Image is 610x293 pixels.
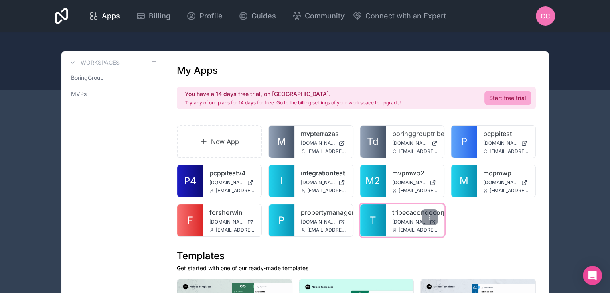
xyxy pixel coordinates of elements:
[185,100,401,106] p: Try any of our plans for 14 days for free. Go to the billing settings of your workspace to upgrade!
[392,140,429,146] span: [DOMAIN_NAME]
[68,87,157,101] a: MVPs
[81,59,120,67] h3: Workspaces
[399,148,438,155] span: [EMAIL_ADDRESS][DOMAIN_NAME]
[269,126,294,158] a: M
[483,140,518,146] span: [DOMAIN_NAME]
[216,227,255,233] span: [EMAIL_ADDRESS][DOMAIN_NAME]
[277,135,286,148] span: M
[367,135,379,148] span: Td
[83,7,126,25] a: Apps
[278,214,284,227] span: P
[484,91,531,105] a: Start free trial
[392,140,438,146] a: [DOMAIN_NAME]
[360,165,386,197] a: M2
[392,219,438,225] a: [DOMAIN_NAME]
[130,7,177,25] a: Billing
[483,140,529,146] a: [DOMAIN_NAME]
[177,264,536,272] p: Get started with one of our ready-made templates
[301,219,335,225] span: [DOMAIN_NAME]
[541,11,550,21] span: CC
[301,168,347,178] a: integrationtest
[177,165,203,197] a: P4
[71,74,104,82] span: BoringGroup
[68,71,157,85] a: BoringGroup
[451,126,477,158] a: P
[392,179,438,186] a: [DOMAIN_NAME]
[187,214,193,227] span: F
[102,10,120,22] span: Apps
[583,266,602,285] div: Open Intercom Messenger
[307,148,347,155] span: [EMAIL_ADDRESS][DOMAIN_NAME]
[461,135,467,148] span: P
[365,175,380,187] span: M2
[216,187,255,194] span: [EMAIL_ADDRESS][DOMAIN_NAME]
[68,58,120,67] a: Workspaces
[301,179,347,186] a: [DOMAIN_NAME]
[184,175,197,187] span: P4
[209,179,244,186] span: [DOMAIN_NAME]
[392,219,427,225] span: [DOMAIN_NAME]
[392,129,438,138] a: boringgrouptribeca
[490,187,529,194] span: [EMAIL_ADDRESS][DOMAIN_NAME]
[307,187,347,194] span: [EMAIL_ADDRESS][DOMAIN_NAME]
[269,204,294,236] a: P
[483,168,529,178] a: mcpmwp
[365,10,446,22] span: Connect with an Expert
[286,7,351,25] a: Community
[307,227,347,233] span: [EMAIL_ADDRESS][DOMAIN_NAME]
[177,204,203,236] a: F
[149,10,170,22] span: Billing
[360,204,386,236] a: T
[353,10,446,22] button: Connect with an Expert
[360,126,386,158] a: Td
[483,179,529,186] a: [DOMAIN_NAME]
[305,10,345,22] span: Community
[301,129,347,138] a: mvpterrazas
[301,140,335,146] span: [DOMAIN_NAME]
[177,250,536,262] h1: Templates
[301,219,347,225] a: [DOMAIN_NAME]
[370,214,376,227] span: T
[185,90,401,98] h2: You have a 14 days free trial, on [GEOGRAPHIC_DATA].
[483,179,518,186] span: [DOMAIN_NAME]
[209,219,244,225] span: [DOMAIN_NAME]
[392,208,438,217] a: tribecacondocorp
[392,168,438,178] a: mvpmwp2
[232,7,282,25] a: Guides
[209,179,255,186] a: [DOMAIN_NAME]
[490,148,529,155] span: [EMAIL_ADDRESS][DOMAIN_NAME]
[177,125,262,158] a: New App
[180,7,229,25] a: Profile
[251,10,276,22] span: Guides
[177,64,218,77] h1: My Apps
[392,179,427,186] span: [DOMAIN_NAME]
[399,187,438,194] span: [EMAIL_ADDRESS][DOMAIN_NAME]
[209,219,255,225] a: [DOMAIN_NAME]
[301,179,335,186] span: [DOMAIN_NAME]
[280,175,283,187] span: I
[269,165,294,197] a: I
[209,168,255,178] a: pcppitestv4
[71,90,87,98] span: MVPs
[301,208,347,217] a: propertymanagementssssssss
[209,208,255,217] a: forsherwin
[483,129,529,138] a: pcppitest
[199,10,223,22] span: Profile
[460,175,468,187] span: M
[399,227,438,233] span: [EMAIL_ADDRESS][DOMAIN_NAME]
[451,165,477,197] a: M
[301,140,347,146] a: [DOMAIN_NAME]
